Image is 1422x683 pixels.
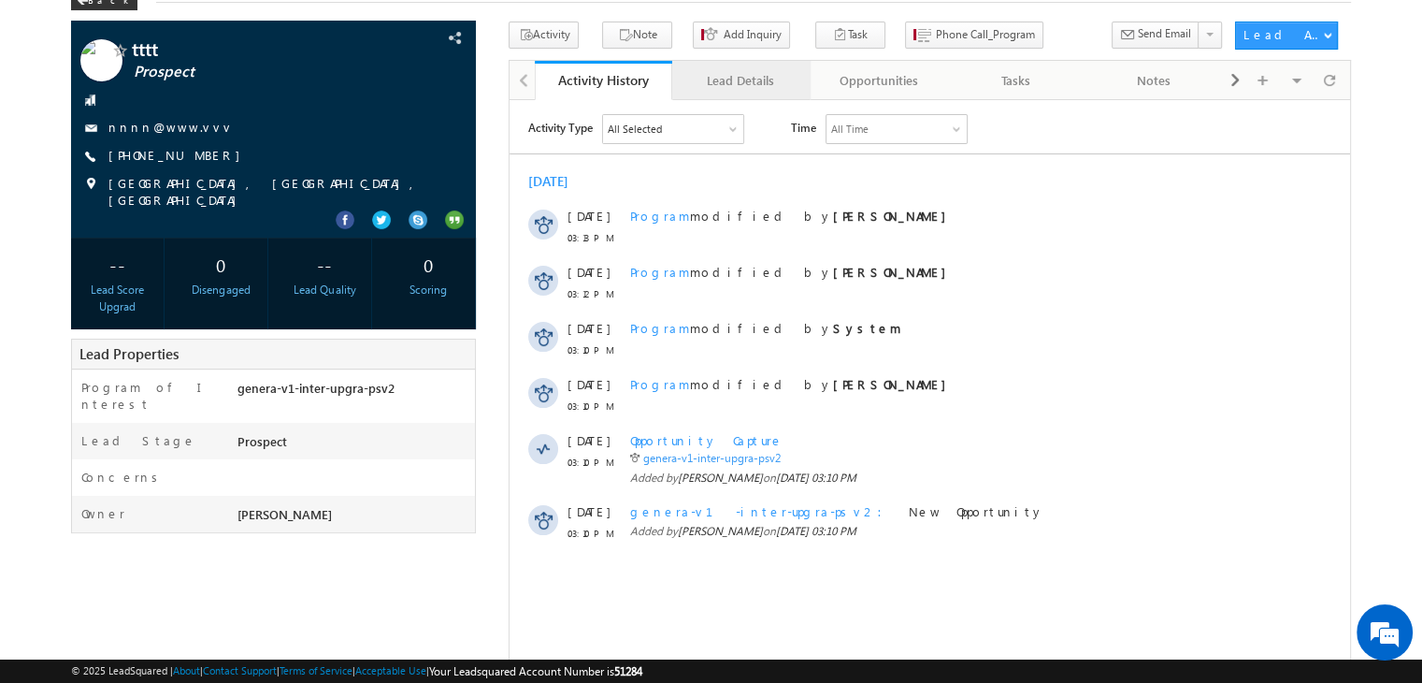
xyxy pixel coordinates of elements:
[323,276,446,292] strong: [PERSON_NAME]
[387,247,470,282] div: 0
[58,164,100,181] span: [DATE]
[614,664,642,678] span: 51284
[58,185,114,202] span: 03:12 PM
[81,379,218,413] label: Program of Interest
[826,69,931,92] div: Opportunities
[173,664,200,676] a: About
[108,147,250,166] span: [PHONE_NUMBER]
[121,108,180,124] span: Program
[121,370,737,386] span: Added by on
[905,22,1043,49] button: Phone Call_Program
[429,664,642,678] span: Your Leadsquared Account Number is
[1243,26,1323,43] div: Lead Actions
[233,379,475,405] div: genera-v1-inter-upgra-psv2
[121,276,446,293] span: modified by
[19,14,83,42] span: Activity Type
[121,276,180,292] span: Program
[58,425,114,442] span: 03:10 PM
[693,22,790,49] button: Add Inquiry
[58,220,100,237] span: [DATE]
[203,664,277,676] a: Contact Support
[81,432,196,449] label: Lead Stage
[121,108,446,124] span: modified by
[1138,25,1191,42] span: Send Email
[509,22,579,49] button: Activity
[19,73,79,90] div: [DATE]
[121,164,180,180] span: Program
[58,332,100,349] span: [DATE]
[58,108,100,124] span: [DATE]
[1086,61,1224,100] a: Notes
[1101,69,1207,92] div: Notes
[58,354,114,371] span: 03:10 PM
[535,61,672,100] a: Activity History
[281,14,307,42] span: Time
[121,220,392,237] span: modified by
[134,63,384,81] span: Prospect
[81,505,125,522] label: Owner
[323,220,392,236] strong: System
[121,332,274,348] span: Opportunity Capture
[399,403,535,419] span: New Opportunity
[387,282,470,298] div: Scoring
[323,164,446,180] strong: [PERSON_NAME]
[724,26,782,43] span: Add Inquiry
[98,21,152,37] div: All Selected
[1112,22,1199,49] button: Send Email
[108,175,437,209] span: [GEOGRAPHIC_DATA], [GEOGRAPHIC_DATA], [GEOGRAPHIC_DATA]
[58,403,100,420] span: [DATE]
[811,61,948,100] a: Opportunities
[322,21,359,37] div: All Time
[180,282,263,298] div: Disengaged
[76,247,159,282] div: --
[266,424,347,438] span: [DATE] 03:10 PM
[948,61,1085,100] a: Tasks
[58,129,114,146] span: 03:13 PM
[121,403,384,419] span: genera-v1-inter-upgra-psv2
[283,282,366,298] div: Lead Quality
[815,22,885,49] button: Task
[672,61,810,100] a: Lead Details
[121,220,180,236] span: Program
[168,371,253,385] span: [PERSON_NAME]
[81,469,165,486] label: Concerns
[58,298,114,314] span: 03:10 PM
[323,108,446,124] strong: [PERSON_NAME]
[79,344,179,363] span: Lead Properties
[121,423,737,440] span: Added by on
[108,119,234,135] a: nnnn@www.vvv
[963,69,1069,92] div: Tasks
[280,664,352,676] a: Terms of Service
[132,39,382,58] span: tttt
[134,351,271,365] a: genera-v1-inter-upgra-psv2
[687,69,793,92] div: Lead Details
[266,371,347,385] span: [DATE] 03:10 PM
[80,39,122,88] img: Profile photo
[602,22,672,49] button: Note
[58,276,100,293] span: [DATE]
[936,26,1035,43] span: Phone Call_Program
[549,71,658,89] div: Activity History
[1235,22,1338,50] button: Lead Actions
[93,15,234,43] div: All Selected
[58,241,114,258] span: 03:10 PM
[76,282,159,315] div: Lead Score Upgrad
[233,432,475,458] div: Prospect
[355,664,426,676] a: Acceptable Use
[121,164,446,181] span: modified by
[168,424,253,438] span: [PERSON_NAME]
[283,247,366,282] div: --
[71,662,642,680] span: © 2025 LeadSquared | | | | |
[180,247,263,282] div: 0
[237,506,332,522] span: [PERSON_NAME]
